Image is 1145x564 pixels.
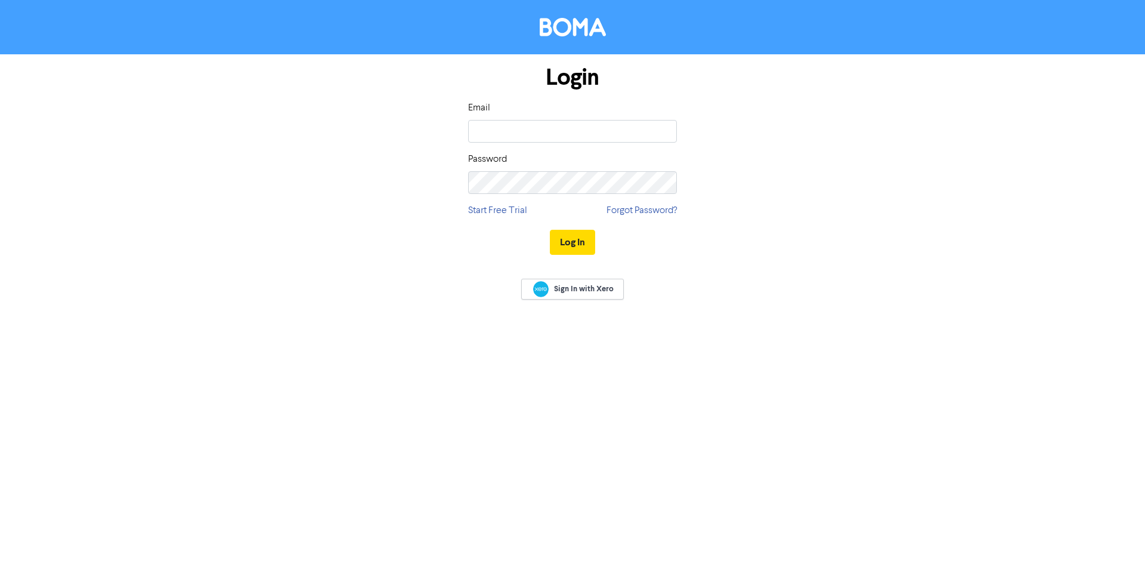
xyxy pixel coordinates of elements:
[468,152,507,167] label: Password
[533,281,549,297] img: Xero logo
[554,283,614,294] span: Sign In with Xero
[468,64,677,91] h1: Login
[468,101,490,115] label: Email
[521,279,624,300] a: Sign In with Xero
[606,204,677,218] a: Forgot Password?
[468,204,527,218] a: Start Free Trial
[540,18,606,36] img: BOMA Logo
[550,230,595,255] button: Log In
